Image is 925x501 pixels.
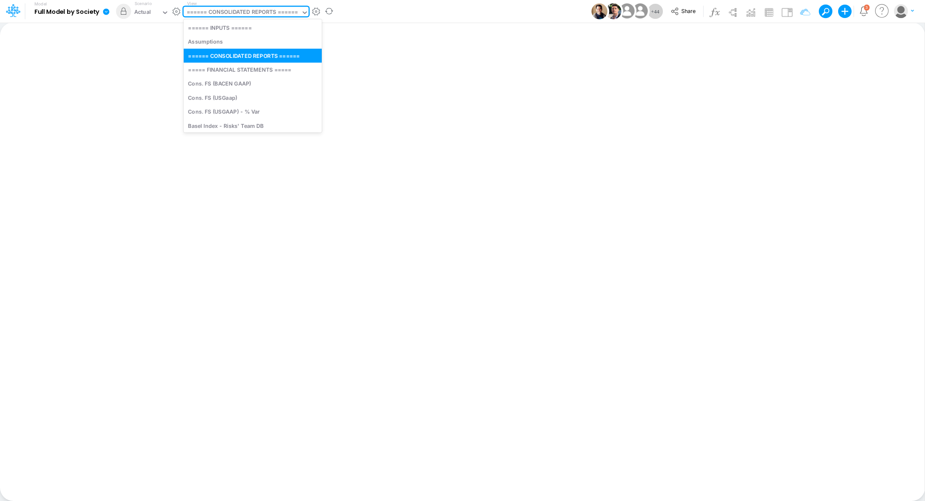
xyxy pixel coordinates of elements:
img: User Image Icon [591,3,607,19]
img: User Image Icon [631,2,649,21]
img: User Image Icon [605,3,621,19]
div: Cons. FS (USGaap) [184,91,322,104]
label: View [187,0,197,7]
img: User Image Icon [618,2,636,21]
div: Basel Index - Risks' Team DB [184,119,322,132]
div: 3 unread items [865,5,868,9]
label: Model [34,2,47,7]
div: ====== INPUTS ====== [184,21,322,34]
a: Notifications [859,6,868,16]
div: Cons. FS (BACEN GAAP) [184,77,322,91]
span: Share [681,8,696,14]
div: Assumptions [184,35,322,49]
div: Cons. FS (USGAAP) - % Var [184,105,322,119]
div: Actual [134,8,151,18]
span: + 44 [651,9,659,14]
label: Scenario [135,0,152,7]
button: Share [667,5,701,18]
div: ====== CONSOLIDATED REPORTS ====== [184,49,322,62]
b: Full Model by Society [34,8,99,16]
div: ===== FINANCIAL STATEMENTS ===== [184,62,322,76]
div: ====== CONSOLIDATED REPORTS ====== [187,8,298,18]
